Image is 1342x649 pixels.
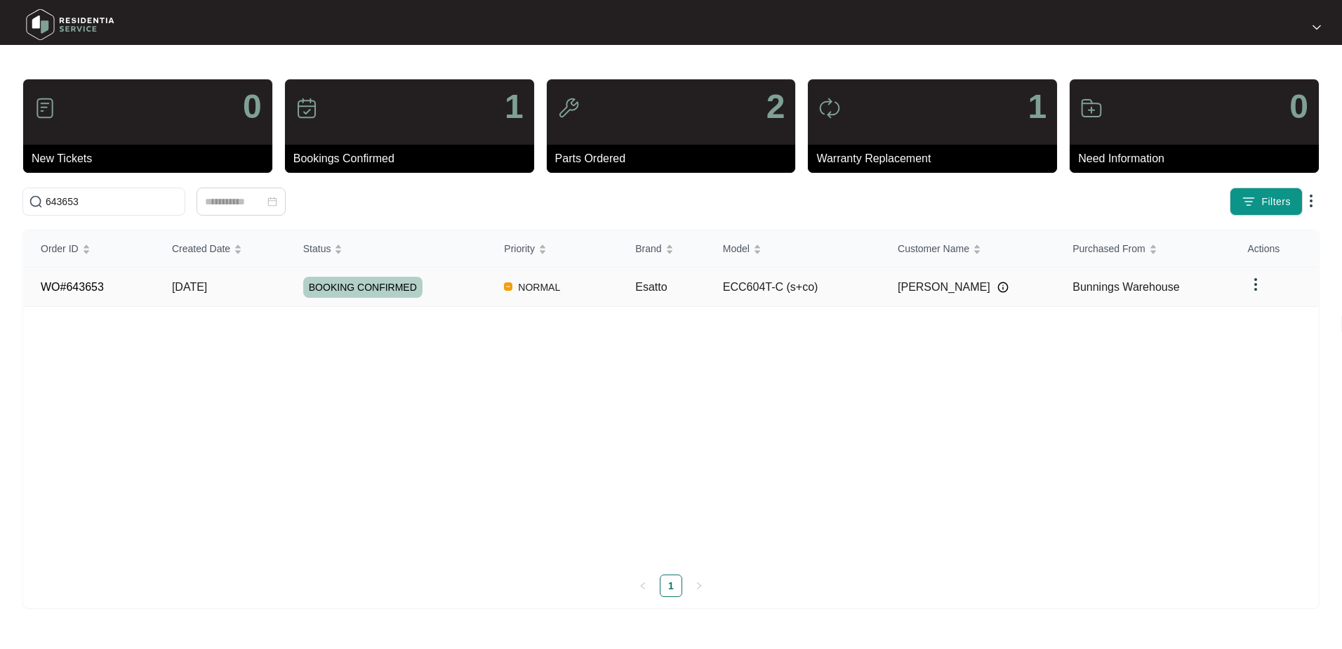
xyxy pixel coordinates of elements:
span: Model [723,241,750,256]
img: dropdown arrow [1247,276,1264,293]
button: right [688,575,710,597]
th: Model [706,230,881,268]
button: filter iconFilters [1230,188,1303,216]
p: New Tickets [32,150,272,167]
img: search-icon [29,195,43,209]
span: Status [303,241,331,256]
span: [PERSON_NAME] [898,279,990,296]
p: Warranty Replacement [816,150,1057,167]
p: 1 [1028,90,1047,124]
li: 1 [660,575,682,597]
p: 1 [505,90,524,124]
span: Brand [635,241,661,256]
img: icon [818,97,841,119]
img: icon [34,97,56,119]
span: Order ID [41,241,79,256]
p: 2 [766,90,785,124]
span: Filters [1261,195,1291,209]
th: Priority [487,230,618,268]
input: Search by Order Id, Assignee Name, Customer Name, Brand and Model [46,194,179,209]
p: 0 [243,90,262,124]
img: icon [557,97,580,119]
p: Need Information [1078,150,1319,167]
img: dropdown arrow [1303,192,1320,209]
th: Order ID [24,230,155,268]
th: Created Date [155,230,286,268]
button: left [632,575,654,597]
th: Actions [1230,230,1318,268]
th: Customer Name [881,230,1056,268]
span: left [639,582,647,590]
span: BOOKING CONFIRMED [303,277,423,298]
img: icon [1080,97,1103,119]
img: residentia service logo [21,4,119,46]
img: dropdown arrow [1313,24,1321,31]
a: 1 [660,575,682,596]
span: Created Date [172,241,230,256]
span: NORMAL [512,279,566,296]
li: Next Page [688,575,710,597]
span: Purchased From [1072,241,1145,256]
span: Bunnings Warehouse [1072,281,1179,293]
img: filter icon [1242,195,1256,209]
li: Previous Page [632,575,654,597]
p: Parts Ordered [555,150,796,167]
img: Vercel Logo [504,282,512,291]
span: Priority [504,241,535,256]
span: Customer Name [898,241,969,256]
p: Bookings Confirmed [293,150,534,167]
span: [DATE] [172,281,207,293]
th: Purchased From [1056,230,1230,268]
img: Info icon [997,282,1009,293]
th: Status [286,230,488,268]
a: WO#643653 [41,281,104,293]
p: 0 [1289,90,1308,124]
td: ECC604T-C (s+co) [706,268,881,307]
th: Brand [618,230,706,268]
span: Esatto [635,281,667,293]
img: icon [295,97,318,119]
span: right [695,582,703,590]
